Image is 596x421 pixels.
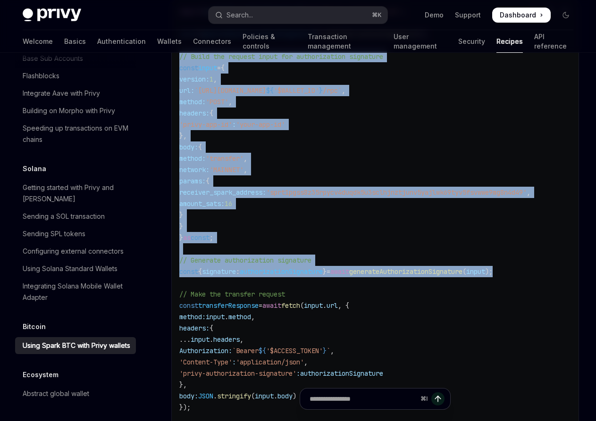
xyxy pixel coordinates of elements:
span: 'POST' [206,98,228,106]
span: const [179,267,198,276]
span: { [221,64,225,72]
span: fetch [281,301,300,310]
span: { [210,324,213,332]
a: Speeding up transactions on EVM chains [15,120,136,148]
span: } [179,211,183,219]
a: User management [394,30,446,53]
span: 1 [210,75,213,83]
span: ); [485,267,493,276]
div: Flashblocks [23,70,59,82]
span: , [228,98,232,106]
a: Recipes [496,30,523,53]
span: ${ [259,347,266,355]
span: : [296,369,300,378]
span: version: [179,75,210,83]
span: url: [179,86,194,95]
button: Open search [209,7,387,24]
span: = [259,301,262,310]
span: /rpc` [323,86,342,95]
span: ( [300,301,304,310]
span: 'MAINNET' [210,165,243,174]
span: . [210,335,213,344]
a: Building on Morpho with Privy [15,102,136,119]
a: Demo [425,10,444,20]
div: Configuring external connectors [23,246,124,257]
span: : [232,120,236,129]
a: Sending a SOL transaction [15,208,136,225]
span: signature [202,267,236,276]
span: ` [327,347,330,355]
span: 'Content-Type' [179,358,232,366]
span: } [319,86,323,95]
span: network: [179,165,210,174]
span: : [232,358,236,366]
span: 'privy-app-id' [179,120,232,129]
span: `Bearer [232,347,259,355]
span: authorizationSignature [300,369,383,378]
a: Using Spark BTC with Privy wallets [15,337,136,354]
span: { [210,109,213,117]
h5: Ecosystem [23,369,59,380]
a: Basics [64,30,86,53]
span: 16 [225,199,232,208]
span: // Build the request input for authorization signature [179,52,383,61]
span: ⌘ K [372,11,382,19]
a: Policies & controls [243,30,296,53]
a: Sending SPL tokens [15,225,136,242]
span: method: [179,313,206,321]
span: headers [213,335,240,344]
span: // Generate authorization signature [179,256,311,264]
span: as [183,233,191,242]
span: , [304,358,308,366]
span: { [206,177,210,185]
a: Transaction management [308,30,382,53]
div: Getting started with Privy and [PERSON_NAME] [23,182,130,205]
div: Building on Morpho with Privy [23,105,115,116]
span: ( [462,267,466,276]
span: await [330,267,349,276]
span: ; [210,233,213,242]
span: 'application/json' [236,358,304,366]
span: transferResponse [198,301,259,310]
span: authorizationSignature [240,267,323,276]
span: ${ [266,86,274,95]
span: url [327,301,338,310]
input: Ask a question... [310,388,417,409]
span: method: [179,98,206,106]
span: , [243,165,247,174]
span: } [179,233,183,242]
span: { [198,143,202,151]
span: }, [179,380,187,389]
span: { [198,267,202,276]
h5: Bitcoin [23,321,46,332]
span: } [179,222,183,231]
a: Integrating Solana Mobile Wallet Adapter [15,278,136,306]
span: 'privy-authorization-signature' [179,369,296,378]
a: Security [458,30,485,53]
a: API reference [534,30,573,53]
span: = [327,267,330,276]
a: Dashboard [492,8,551,23]
span: Dashboard [500,10,536,20]
a: Wallets [157,30,182,53]
span: , [213,75,217,83]
span: : [236,267,240,276]
div: Integrate Aave with Privy [23,88,100,99]
span: Authorization: [179,347,232,355]
span: // Make the transfer request [179,290,285,298]
div: Using Spark BTC with Privy wallets [23,340,130,351]
a: Abstract global wallet [15,385,136,402]
span: 'your-app-id' [236,120,285,129]
a: Welcome [23,30,53,53]
span: const [179,64,198,72]
a: Integrate Aave with Privy [15,85,136,102]
span: , [240,335,243,344]
span: }, [179,132,187,140]
span: input [198,64,217,72]
div: Integrating Solana Mobile Wallet Adapter [23,281,130,303]
span: '$WALLET_ID' [274,86,319,95]
span: method [228,313,251,321]
span: body: [179,143,198,151]
span: input [206,313,225,321]
span: 'sprt1pgss8z35rpycv4duqdk5u3sclhjnztjunv5yajlwk69tyv5fsvwwe9mg8n4d49' [266,188,527,197]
